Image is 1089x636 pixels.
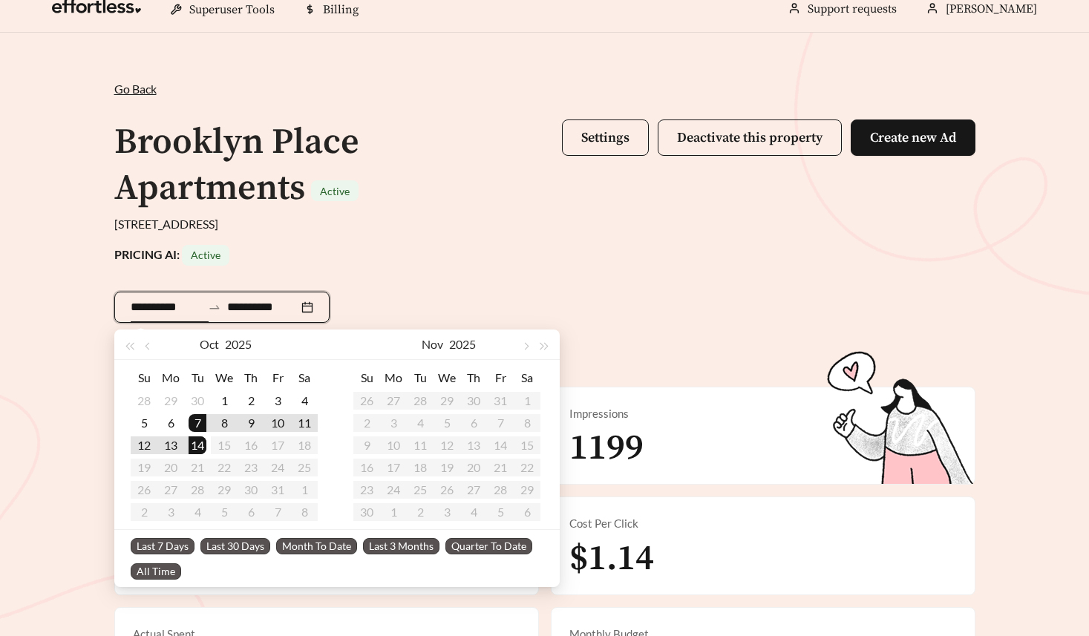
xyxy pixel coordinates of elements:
div: [STREET_ADDRESS] [114,215,975,233]
button: Deactivate this property [658,119,842,156]
th: Su [131,366,157,390]
div: Impressions [569,405,957,422]
td: 2025-10-12 [131,434,157,456]
div: Cost Per Click [569,515,957,532]
div: 3 [269,392,287,410]
td: 2025-10-02 [238,390,264,412]
button: Nov [422,330,443,359]
td: 2025-10-07 [184,412,211,434]
span: 1199 [569,426,644,471]
th: Th [238,366,264,390]
span: Active [191,249,220,261]
div: 4 [295,392,313,410]
button: Create new Ad [851,119,975,156]
button: 2025 [449,330,476,359]
td: 2025-09-29 [157,390,184,412]
th: Mo [380,366,407,390]
div: 6 [162,414,180,432]
a: Support requests [808,1,897,16]
div: 10 [269,414,287,432]
td: 2025-10-13 [157,434,184,456]
th: Fr [487,366,514,390]
div: 13 [162,436,180,454]
th: We [211,366,238,390]
div: 1 [215,392,233,410]
th: Tu [184,366,211,390]
td: 2025-10-14 [184,434,211,456]
div: 8 [215,414,233,432]
th: Th [460,366,487,390]
span: to [208,301,221,314]
th: Sa [291,366,318,390]
span: Active [320,185,350,197]
span: All Time [131,563,181,580]
button: Oct [200,330,219,359]
span: Last 30 Days [200,538,270,554]
div: 2 [242,392,260,410]
span: Settings [581,129,629,146]
td: 2025-10-08 [211,412,238,434]
th: We [434,366,460,390]
div: 14 [189,436,206,454]
th: Su [353,366,380,390]
span: Month To Date [276,538,357,554]
div: 11 [295,414,313,432]
div: 7 [189,414,206,432]
span: Create new Ad [870,129,956,146]
div: 9 [242,414,260,432]
td: 2025-10-05 [131,412,157,434]
span: Quarter To Date [445,538,532,554]
div: 30 [189,392,206,410]
span: [PERSON_NAME] [946,1,1037,16]
th: Fr [264,366,291,390]
strong: PRICING AI: [114,247,229,261]
div: 29 [162,392,180,410]
button: Settings [562,119,649,156]
div: 12 [135,436,153,454]
td: 2025-10-10 [264,412,291,434]
span: Superuser Tools [189,2,275,17]
th: Mo [157,366,184,390]
td: 2025-10-03 [264,390,291,412]
td: 2025-10-06 [157,412,184,434]
td: 2025-09-30 [184,390,211,412]
span: swap-right [208,301,221,314]
span: $1.14 [569,537,654,581]
td: 2025-09-28 [131,390,157,412]
td: 2025-10-11 [291,412,318,434]
span: Go Back [114,82,157,96]
h1: Brooklyn Place Apartments [114,120,359,211]
th: Sa [514,366,540,390]
span: Last 3 Months [363,538,439,554]
span: Last 7 Days [131,538,194,554]
td: 2025-10-09 [238,412,264,434]
div: 5 [135,414,153,432]
div: 28 [135,392,153,410]
td: 2025-10-01 [211,390,238,412]
th: Tu [407,366,434,390]
td: 2025-10-04 [291,390,318,412]
span: Deactivate this property [677,129,823,146]
span: Billing [323,2,359,17]
button: 2025 [225,330,252,359]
